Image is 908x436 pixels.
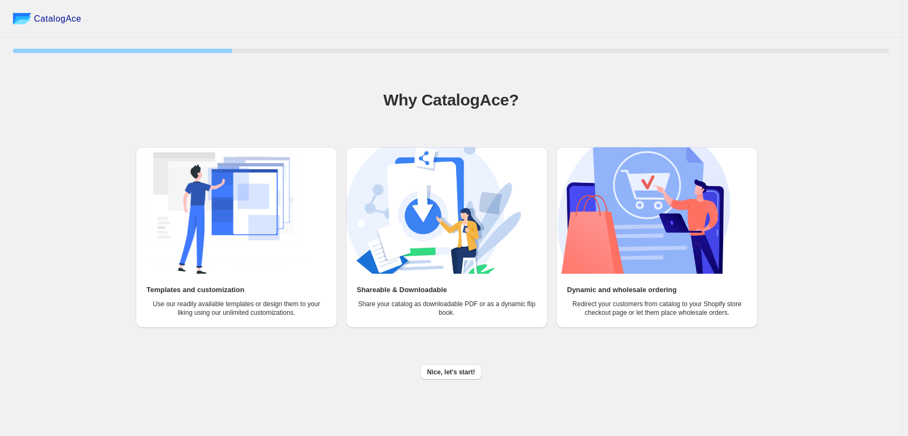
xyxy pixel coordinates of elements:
[13,89,889,111] h1: Why CatalogAce?
[357,300,537,317] p: Share your catalog as downloadable PDF or as a dynamic flip book.
[556,147,731,274] img: Dynamic and wholesale ordering
[13,13,31,24] img: catalog ace
[427,368,475,376] span: Nice, let's start!
[146,285,244,295] h2: Templates and customization
[567,285,677,295] h2: Dynamic and wholesale ordering
[146,300,326,317] p: Use our readily available templates or design them to your liking using our unlimited customizati...
[136,147,311,274] img: Templates and customization
[357,285,447,295] h2: Shareable & Downloadable
[34,14,82,24] span: CatalogAce
[567,300,747,317] p: Redirect your customers from catalog to your Shopify store checkout page or let them place wholes...
[420,365,482,380] button: Nice, let's start!
[346,147,521,274] img: Shareable & Downloadable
